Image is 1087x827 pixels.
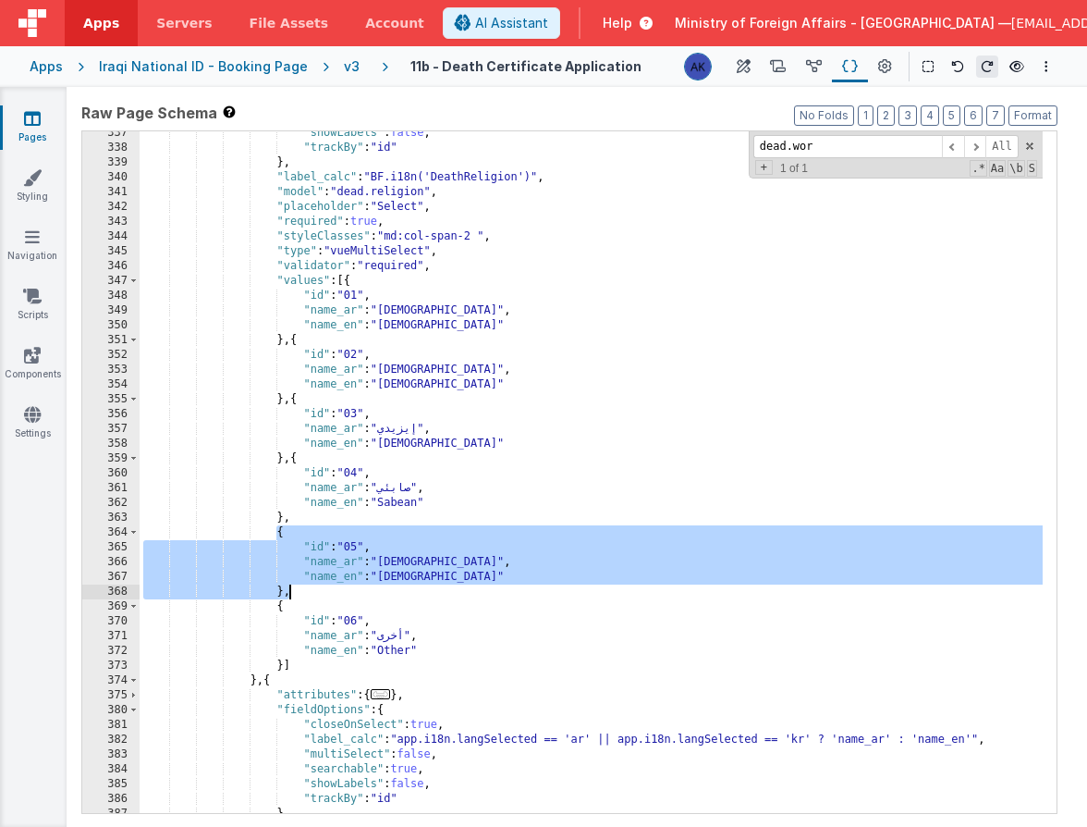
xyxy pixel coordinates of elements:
div: 383 [82,747,140,762]
div: 354 [82,377,140,392]
div: 361 [82,481,140,496]
div: 348 [82,289,140,303]
span: Search In Selection [1027,160,1037,177]
div: 346 [82,259,140,274]
span: Whole Word Search [1008,160,1024,177]
div: 381 [82,718,140,733]
button: No Folds [794,105,854,126]
div: 356 [82,407,140,422]
div: 362 [82,496,140,511]
button: Format [1008,105,1057,126]
span: Alt-Enter [985,135,1019,158]
button: AI Assistant [443,7,560,39]
div: 360 [82,466,140,481]
div: 345 [82,244,140,259]
div: 386 [82,792,140,807]
div: Iraqi National ID - Booking Page [99,57,308,76]
span: Ministry of Foreign Affairs - [GEOGRAPHIC_DATA] — [675,14,1011,32]
div: 380 [82,703,140,718]
button: 2 [877,105,895,126]
div: 347 [82,274,140,289]
div: 365 [82,540,140,555]
div: 382 [82,733,140,747]
button: 3 [898,105,917,126]
button: 1 [858,105,873,126]
div: 384 [82,762,140,777]
div: 387 [82,807,140,821]
button: 6 [964,105,983,126]
div: 344 [82,229,140,244]
div: 352 [82,348,140,363]
span: RegExp Search [970,160,986,177]
img: 1f6063d0be199a6b217d3045d703aa70 [685,54,711,80]
div: 358 [82,437,140,451]
div: 366 [82,555,140,570]
div: 337 [82,126,140,141]
span: Help [603,14,632,32]
div: 371 [82,629,140,644]
h4: 11b - Death Certificate Application [410,59,641,73]
input: Search for [753,135,942,158]
div: 341 [82,185,140,200]
span: File Assets [250,14,329,32]
div: v3 [344,57,367,76]
div: 367 [82,570,140,585]
div: 355 [82,392,140,407]
div: 368 [82,585,140,599]
button: 5 [943,105,960,126]
span: 1 of 1 [773,162,815,175]
div: 351 [82,333,140,348]
div: 349 [82,303,140,318]
div: 353 [82,363,140,377]
span: CaseSensitive Search [989,160,1006,177]
button: 4 [921,105,939,126]
div: 375 [82,688,140,703]
div: 350 [82,318,140,333]
div: 339 [82,155,140,170]
div: 373 [82,659,140,673]
span: Servers [156,14,212,32]
span: Raw Page Schema [81,102,217,124]
div: 359 [82,451,140,466]
div: 369 [82,599,140,614]
div: 364 [82,525,140,540]
div: 370 [82,614,140,629]
div: 363 [82,511,140,525]
button: Options [1035,56,1057,78]
div: 372 [82,644,140,659]
div: 343 [82,215,140,229]
span: Apps [83,14,119,32]
div: 357 [82,422,140,437]
div: Apps [30,57,63,76]
div: 338 [82,141,140,155]
button: 7 [986,105,1005,126]
span: Toggel Replace mode [755,160,773,175]
div: 342 [82,200,140,215]
div: 374 [82,673,140,688]
div: 385 [82,777,140,792]
div: 340 [82,170,140,185]
span: ... [371,689,391,699]
span: AI Assistant [475,14,548,32]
